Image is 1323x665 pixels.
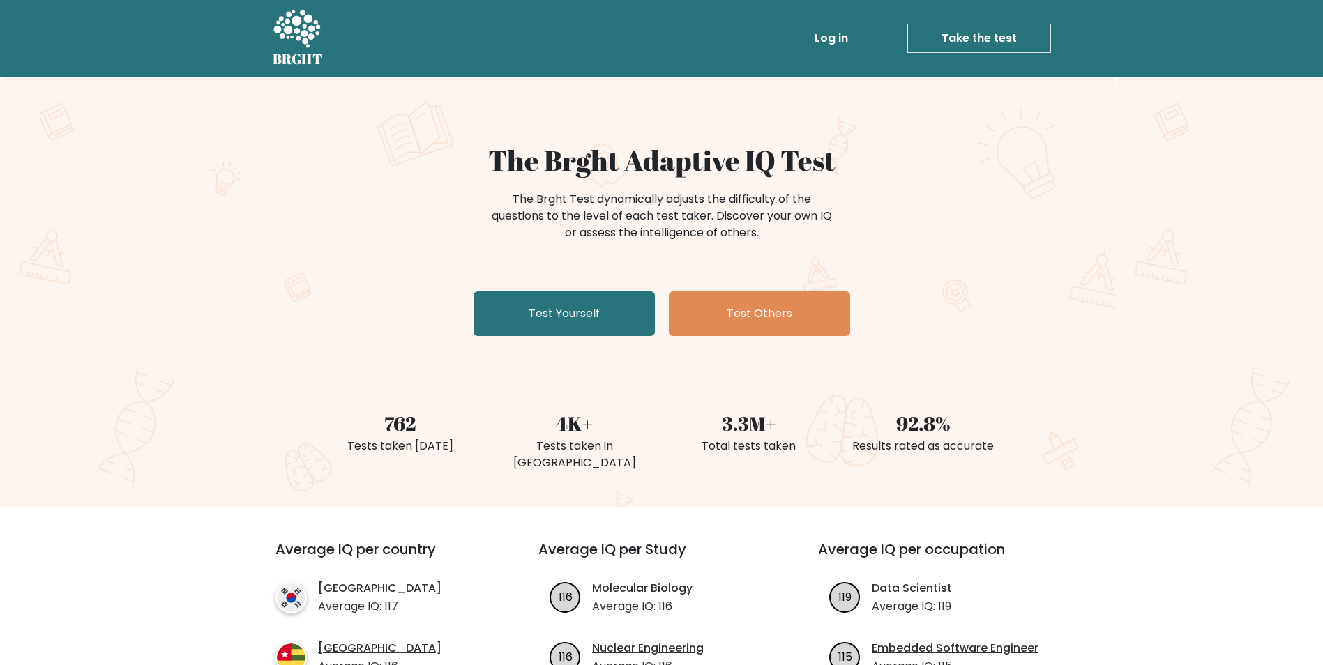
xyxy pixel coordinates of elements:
[275,541,488,574] h3: Average IQ per country
[318,598,441,615] p: Average IQ: 117
[669,291,850,336] a: Test Others
[496,408,653,438] div: 4K+
[496,438,653,471] div: Tests taken in [GEOGRAPHIC_DATA]
[273,6,323,71] a: BRGHT
[592,640,704,657] a: Nuclear Engineering
[559,648,573,664] text: 116
[318,640,441,657] a: [GEOGRAPHIC_DATA]
[670,438,828,454] div: Total tests taken
[487,191,836,241] div: The Brght Test dynamically adjusts the difficulty of the questions to the level of each test take...
[809,24,854,52] a: Log in
[538,541,785,574] h3: Average IQ per Study
[322,144,1002,177] h1: The Brght Adaptive IQ Test
[872,580,952,597] a: Data Scientist
[592,598,693,615] p: Average IQ: 116
[818,541,1064,574] h3: Average IQ per occupation
[322,438,479,454] div: Tests taken [DATE]
[318,580,441,597] a: [GEOGRAPHIC_DATA]
[838,648,852,664] text: 115
[559,588,573,604] text: 116
[838,588,852,604] text: 119
[273,51,323,68] h5: BRGHT
[670,408,828,438] div: 3.3M+
[845,408,1002,438] div: 92.8%
[907,24,1051,53] a: Take the test
[275,582,307,613] img: country
[845,438,1002,454] div: Results rated as accurate
[872,598,952,615] p: Average IQ: 119
[474,291,655,336] a: Test Yourself
[872,640,1038,657] a: Embedded Software Engineer
[592,580,693,597] a: Molecular Biology
[322,408,479,438] div: 762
